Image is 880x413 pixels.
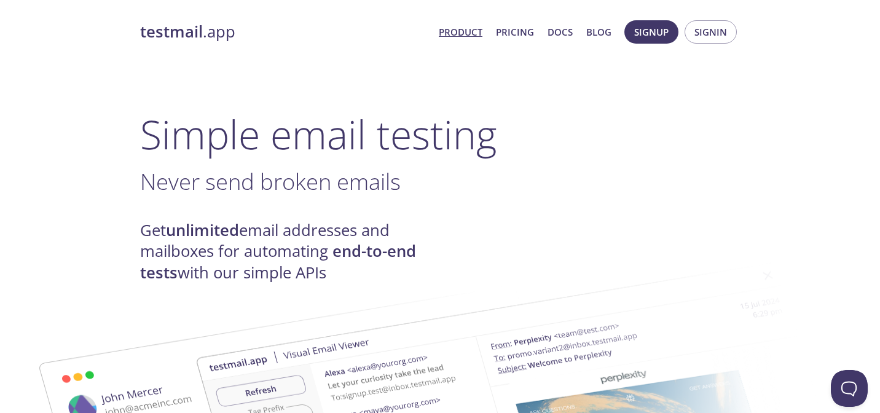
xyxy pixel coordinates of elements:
[140,22,429,42] a: testmail.app
[548,24,573,40] a: Docs
[586,24,611,40] a: Blog
[496,24,534,40] a: Pricing
[140,111,740,158] h1: Simple email testing
[140,21,203,42] strong: testmail
[624,20,678,44] button: Signup
[694,24,727,40] span: Signin
[831,370,868,407] iframe: Help Scout Beacon - Open
[140,240,416,283] strong: end-to-end tests
[166,219,239,241] strong: unlimited
[685,20,737,44] button: Signin
[140,220,440,283] h4: Get email addresses and mailboxes for automating with our simple APIs
[439,24,482,40] a: Product
[140,166,401,197] span: Never send broken emails
[634,24,669,40] span: Signup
